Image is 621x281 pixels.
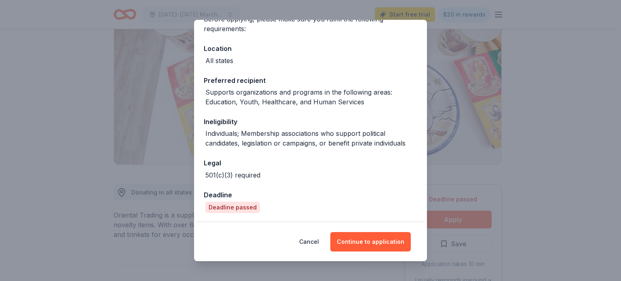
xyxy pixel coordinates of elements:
[204,75,417,86] div: Preferred recipient
[205,202,260,213] div: Deadline passed
[204,190,417,200] div: Deadline
[205,170,260,180] div: 501(c)(3) required
[205,87,417,107] div: Supports organizations and programs in the following areas: Education, Youth, Healthcare, and Hum...
[204,14,417,34] div: Before applying, please make sure you fulfill the following requirements:
[204,43,417,54] div: Location
[205,56,233,65] div: All states
[299,232,319,251] button: Cancel
[205,129,417,148] div: Individuals; Membership associations who support political candidates, legislation or campaigns, ...
[330,232,411,251] button: Continue to application
[204,116,417,127] div: Ineligibility
[204,158,417,168] div: Legal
